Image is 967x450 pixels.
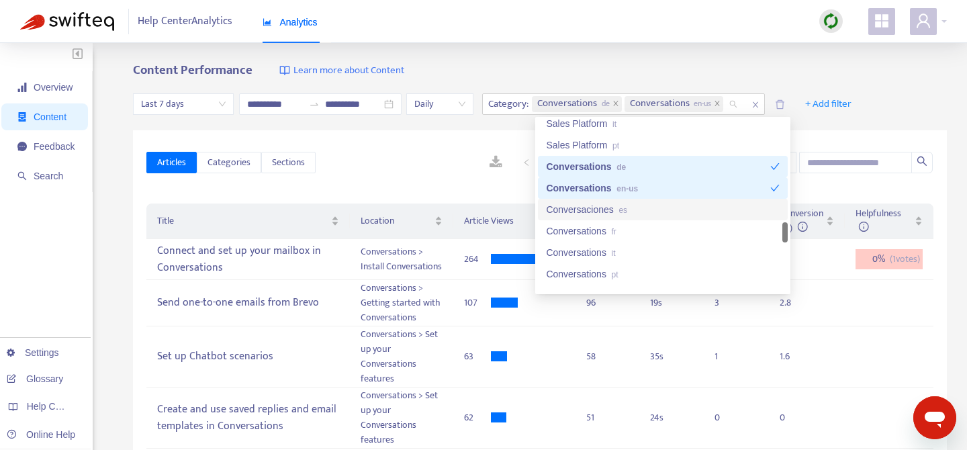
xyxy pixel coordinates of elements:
[915,13,931,29] span: user
[20,12,114,31] img: Swifteq
[913,396,956,439] iframe: Button to launch messaging window
[537,96,610,112] span: Conversations
[650,349,693,364] div: 35 s
[350,280,453,326] td: Conversations > Getting started with Conversations
[775,99,785,109] span: delete
[805,96,851,112] span: + Add filter
[618,206,627,215] span: es
[261,152,316,173] button: Sections
[874,13,890,29] span: appstore
[546,202,780,217] div: Conversaciones
[133,60,252,81] b: Content Performance
[612,249,616,258] span: it
[586,296,629,310] div: 96
[138,9,232,34] span: Help Center Analytics
[770,183,780,193] span: check
[464,214,554,228] span: Article Views
[612,100,619,108] span: close
[263,17,318,28] span: Analytics
[823,13,839,30] img: sync.dc5367851b00ba804db3.png
[464,410,491,425] div: 62
[616,163,626,172] span: de
[612,120,616,129] span: it
[612,141,619,150] span: pt
[612,270,618,279] span: pt
[650,410,693,425] div: 24 s
[780,252,807,267] div: 3
[141,94,226,114] span: Last 7 days
[7,429,75,440] a: Online Help
[795,93,862,115] button: + Add filter
[293,63,404,79] span: Learn more about Content
[780,296,807,310] div: 2.8
[780,349,807,364] div: 1.6
[7,347,59,358] a: Settings
[546,224,780,238] div: Conversations
[34,82,73,93] span: Overview
[780,206,823,236] span: Conversion (%)
[34,171,63,181] span: Search
[747,97,764,113] span: close
[350,204,453,239] th: Location
[34,141,75,152] span: Feedback
[856,249,923,269] div: 0 %
[157,214,328,228] span: Title
[780,410,807,425] div: 0
[917,156,927,167] span: search
[546,267,780,281] div: Conversations
[546,159,770,174] div: Conversations
[616,184,638,193] span: en-us
[715,349,741,364] div: 1
[157,398,339,437] div: Create and use saved replies and email templates in Conversations
[17,83,27,92] span: signal
[516,154,537,171] button: left
[522,159,531,167] span: left
[263,17,272,27] span: area-chart
[157,345,339,367] div: Set up Chatbot scenarios
[208,155,250,170] span: Categories
[890,252,920,267] span: ( 1 votes)
[694,97,711,110] span: en-us
[630,96,712,112] span: Conversations
[714,100,721,108] span: close
[157,240,339,279] div: Connect and set up your mailbox in Conversations
[612,227,616,236] span: fr
[157,291,339,314] div: Send one-to-one emails from Brevo
[146,152,197,173] button: Articles
[516,154,537,171] li: Previous Page
[715,296,741,310] div: 3
[279,65,290,76] img: image-link
[464,349,491,364] div: 63
[546,245,780,260] div: Conversations
[715,410,741,425] div: 0
[350,388,453,449] td: Conversations > Set up your Conversations features
[146,204,350,239] th: Title
[309,99,320,109] span: to
[586,410,629,425] div: 51
[279,63,404,79] a: Learn more about Content
[197,152,261,173] button: Categories
[546,116,780,131] div: Sales Platform
[350,326,453,388] td: Conversations > Set up your Conversations features
[309,99,320,109] span: swap-right
[27,401,82,412] span: Help Centers
[361,214,432,228] span: Location
[483,94,531,114] span: Category :
[546,181,770,195] div: Conversations
[453,204,575,239] th: Article Views
[770,162,780,171] span: check
[17,171,27,181] span: search
[546,288,780,303] div: DSGVO
[350,239,453,280] td: Conversations > Install Conversations
[34,111,66,122] span: Content
[856,206,901,236] span: Helpfulness
[272,155,305,170] span: Sections
[546,138,780,152] div: Sales Platform
[650,296,693,310] div: 19 s
[586,349,629,364] div: 58
[414,94,465,114] span: Daily
[602,97,610,110] span: de
[7,373,63,384] a: Glossary
[464,252,491,267] div: 264
[464,296,491,310] div: 107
